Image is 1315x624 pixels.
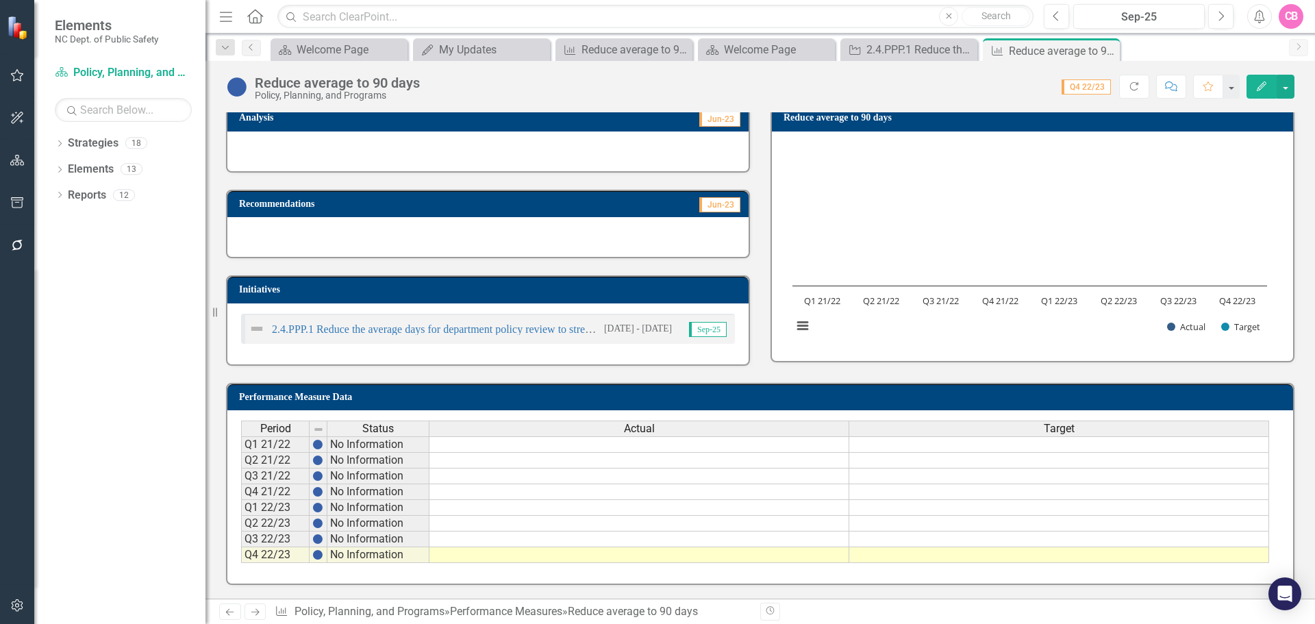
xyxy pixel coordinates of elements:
span: Jun-23 [699,112,740,127]
span: Jun-23 [699,197,740,212]
span: Actual [624,423,655,435]
td: No Information [327,484,429,500]
h3: Recommendations [239,199,561,209]
div: » » [275,604,750,620]
div: Reduce average to 90 days [1009,42,1116,60]
td: No Information [327,516,429,532]
span: Search [981,10,1011,21]
td: No Information [327,500,429,516]
text: Q2 22/23 [1101,295,1137,307]
img: BgCOk07PiH71IgAAAABJRU5ErkJggg== [312,502,323,513]
td: No Information [327,469,429,484]
h3: Initiatives [239,284,742,295]
a: 2.4.PPP.1 Reduce the average days for department policy review to streamline the policy developme... [272,323,759,335]
td: Q1 21/22 [241,436,310,453]
a: Policy, Planning, and Programs [55,65,192,81]
small: [DATE] - [DATE] [604,322,672,335]
td: Q2 22/23 [241,516,310,532]
text: Q4 21/22 [982,295,1018,307]
div: Chart. Highcharts interactive chart. [786,142,1279,347]
a: Reports [68,188,106,203]
div: Welcome Page [724,41,831,58]
img: Not Defined [249,321,265,337]
div: Sep-25 [1078,9,1200,25]
a: 2.4.PPP.1 Reduce the average days for department policy review to streamline the policy developme... [844,41,974,58]
span: Period [260,423,291,435]
img: BgCOk07PiH71IgAAAABJRU5ErkJggg== [312,486,323,497]
a: Performance Measures [450,605,562,618]
td: Q2 21/22 [241,453,310,469]
div: 13 [121,164,142,175]
button: Sep-25 [1073,4,1205,29]
img: ClearPoint Strategy [5,14,32,40]
img: 8DAGhfEEPCf229AAAAAElFTkSuQmCC [313,424,324,435]
div: Reduce average to 90 days [568,605,698,618]
button: CB [1279,4,1303,29]
td: No Information [327,547,429,563]
div: 12 [113,189,135,201]
text: Q2 21/22 [863,295,899,307]
td: No Information [327,436,429,453]
img: BgCOk07PiH71IgAAAABJRU5ErkJggg== [312,534,323,545]
text: Q3 22/23 [1160,295,1197,307]
td: Q4 22/23 [241,547,310,563]
button: View chart menu, Chart [793,316,812,336]
div: Reduce average to 90 days [581,41,689,58]
span: Status [362,423,394,435]
button: Search [962,7,1030,26]
h3: Analysis [239,112,465,123]
a: Welcome Page [701,41,831,58]
img: BgCOk07PiH71IgAAAABJRU5ErkJggg== [312,439,323,450]
div: Policy, Planning, and Programs [255,90,420,101]
div: 18 [125,138,147,149]
a: Elements [68,162,114,177]
span: Target [1044,423,1075,435]
div: Welcome Page [297,41,404,58]
td: Q1 22/23 [241,500,310,516]
svg: Interactive chart [786,142,1274,347]
text: Q4 22/23 [1219,295,1255,307]
h3: Reduce average to 90 days [784,112,1286,123]
td: No Information [327,532,429,547]
div: Reduce average to 90 days [255,75,420,90]
small: NC Dept. of Public Safety [55,34,158,45]
span: Sep-25 [689,322,727,337]
button: Show Target [1221,321,1261,333]
td: Q3 21/22 [241,469,310,484]
text: Q1 21/22 [804,295,840,307]
input: Search Below... [55,98,192,122]
img: BgCOk07PiH71IgAAAABJRU5ErkJggg== [312,471,323,482]
a: Welcome Page [274,41,404,58]
h3: Performance Measure Data [239,392,1286,402]
span: Elements [55,17,158,34]
a: Strategies [68,136,118,151]
a: Reduce average to 90 days [559,41,689,58]
a: My Updates [416,41,547,58]
img: BgCOk07PiH71IgAAAABJRU5ErkJggg== [312,549,323,560]
img: BgCOk07PiH71IgAAAABJRU5ErkJggg== [312,455,323,466]
div: Open Intercom Messenger [1268,577,1301,610]
td: Q3 22/23 [241,532,310,547]
text: Q1 22/23 [1041,295,1077,307]
input: Search ClearPoint... [277,5,1034,29]
div: My Updates [439,41,547,58]
td: No Information [327,453,429,469]
button: Show Actual [1167,321,1205,333]
text: Q3 21/22 [923,295,959,307]
img: No Information [226,76,248,98]
td: Q4 21/22 [241,484,310,500]
a: Policy, Planning, and Programs [295,605,444,618]
div: 2.4.PPP.1 Reduce the average days for department policy review to streamline the policy developme... [866,41,974,58]
img: BgCOk07PiH71IgAAAABJRU5ErkJggg== [312,518,323,529]
span: Q4 22/23 [1062,79,1111,95]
